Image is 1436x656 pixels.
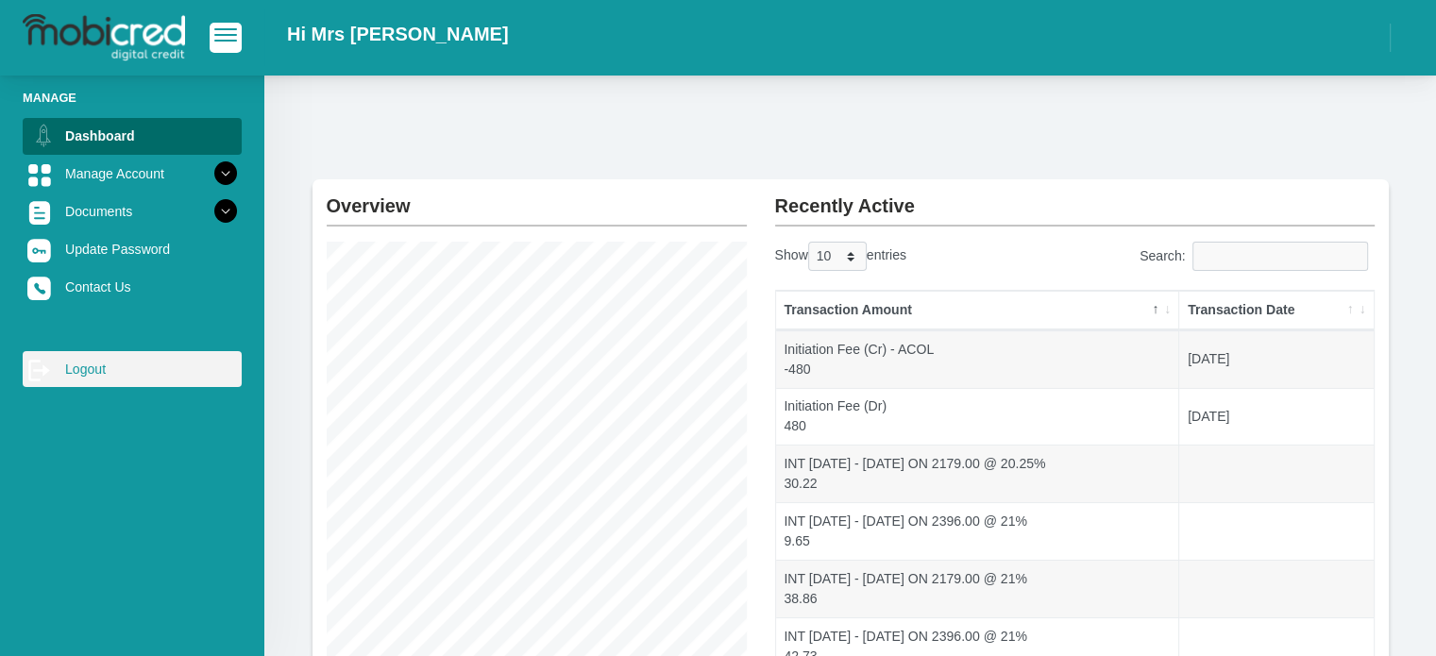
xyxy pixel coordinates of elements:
h2: Recently Active [775,179,1375,217]
a: Documents [23,193,242,229]
a: Manage Account [23,156,242,192]
th: Transaction Date: activate to sort column ascending [1179,291,1373,330]
a: Logout [23,351,242,387]
select: Showentries [808,242,867,271]
td: INT [DATE] - [DATE] ON 2396.00 @ 21% 9.65 [776,502,1180,560]
label: Search: [1140,242,1375,271]
td: INT [DATE] - [DATE] ON 2179.00 @ 21% 38.86 [776,560,1180,617]
a: Dashboard [23,118,242,154]
td: Initiation Fee (Dr) 480 [776,388,1180,446]
img: logo-mobicred.svg [23,14,185,61]
li: Manage [23,89,242,107]
a: Contact Us [23,269,242,305]
input: Search: [1192,242,1368,271]
th: Transaction Amount: activate to sort column descending [776,291,1180,330]
a: Update Password [23,231,242,267]
label: Show entries [775,242,906,271]
td: INT [DATE] - [DATE] ON 2179.00 @ 20.25% 30.22 [776,445,1180,502]
td: [DATE] [1179,330,1373,388]
td: Initiation Fee (Cr) - ACOL -480 [776,330,1180,388]
h2: Overview [327,179,747,217]
td: [DATE] [1179,388,1373,446]
h2: Hi Mrs [PERSON_NAME] [287,23,508,45]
